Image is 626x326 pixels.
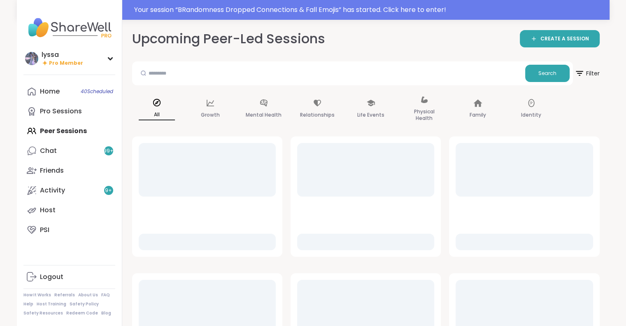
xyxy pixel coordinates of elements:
[23,220,115,240] a: PSI
[23,161,115,181] a: Friends
[101,310,111,316] a: Blog
[525,65,570,82] button: Search
[23,310,63,316] a: Safety Resources
[132,30,325,48] h2: Upcoming Peer-Led Sessions
[23,200,115,220] a: Host
[406,107,442,123] p: Physical Health
[40,225,49,235] div: PSI
[42,50,83,59] div: lyssa
[23,292,51,298] a: How It Works
[23,13,115,42] img: ShareWell Nav Logo
[40,146,57,155] div: Chat
[300,110,335,120] p: Relationships
[575,63,600,83] span: Filter
[520,30,600,47] a: CREATE A SESSION
[101,292,110,298] a: FAQ
[103,148,114,155] span: 99 +
[49,60,83,67] span: Pro Member
[23,82,115,101] a: Home40Scheduled
[70,301,99,307] a: Safety Policy
[25,52,38,65] img: lyssa
[105,187,112,194] span: 9 +
[81,88,113,95] span: 40 Scheduled
[40,272,63,281] div: Logout
[37,301,66,307] a: Host Training
[66,310,98,316] a: Redeem Code
[470,110,486,120] p: Family
[521,110,541,120] p: Identity
[23,101,115,121] a: Pro Sessions
[40,166,64,175] div: Friends
[40,87,60,96] div: Home
[78,292,98,298] a: About Us
[139,110,175,120] p: All
[40,107,82,116] div: Pro Sessions
[40,206,56,215] div: Host
[23,141,115,161] a: Chat99+
[357,110,384,120] p: Life Events
[575,61,600,85] button: Filter
[54,292,75,298] a: Referrals
[40,186,65,195] div: Activity
[23,301,33,307] a: Help
[246,110,282,120] p: Mental Health
[538,70,556,77] span: Search
[23,267,115,287] a: Logout
[23,181,115,200] a: Activity9+
[540,35,589,42] span: CREATE A SESSION
[134,5,605,15] div: Your session “ BRandomness Dropped Connections & Fall Emojis ” has started. Click here to enter!
[201,110,220,120] p: Growth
